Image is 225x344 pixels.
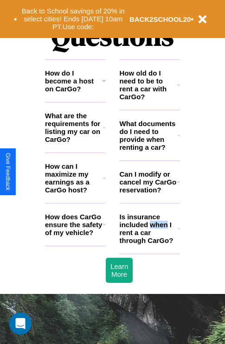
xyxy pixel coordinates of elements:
[45,213,103,236] h3: How does CarGo ensure the safety of my vehicle?
[45,162,103,194] h3: How can I maximize my earnings as a CarGo host?
[45,112,103,143] h3: What are the requirements for listing my car on CarGo?
[120,170,177,194] h3: Can I modify or cancel my CarGo reservation?
[129,15,191,23] b: BACK2SCHOOL20
[17,5,129,33] button: Back to School savings of 20% in select cities! Ends [DATE] 10am PT.Use code:
[9,312,32,335] div: Open Intercom Messenger
[120,120,178,151] h3: What documents do I need to provide when renting a car?
[45,69,102,93] h3: How do I become a host on CarGo?
[106,258,133,283] button: Learn More
[5,153,11,191] div: Give Feedback
[120,69,178,101] h3: How old do I need to be to rent a car with CarGo?
[120,213,178,244] h3: Is insurance included when I rent a car through CarGo?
